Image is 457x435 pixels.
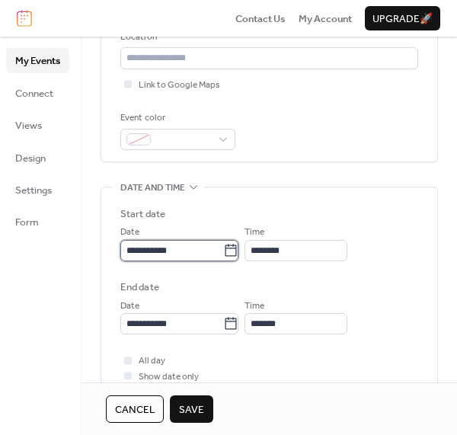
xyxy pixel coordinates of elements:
div: End date [120,280,159,295]
span: Show date only [139,369,199,385]
span: Date [120,299,139,314]
span: Cancel [115,402,155,417]
a: My Account [299,11,352,26]
span: My Account [299,11,352,27]
button: Cancel [106,395,164,423]
span: Upgrade 🚀 [372,11,433,27]
span: Settings [15,183,52,198]
button: Save [170,395,213,423]
span: Time [244,225,264,240]
span: Date [120,225,139,240]
span: Views [15,118,42,133]
button: Upgrade🚀 [365,6,440,30]
span: Connect [15,86,53,101]
span: Contact Us [235,11,286,27]
a: Form [6,210,69,234]
div: Start date [120,206,165,222]
a: Connect [6,81,69,105]
a: Settings [6,178,69,202]
span: All day [139,353,165,369]
a: Design [6,146,69,170]
a: Views [6,113,69,137]
a: Contact Us [235,11,286,26]
span: Time [244,299,264,314]
div: Event color [120,110,232,126]
span: Date and time [120,181,185,196]
div: Location [120,30,415,45]
a: My Events [6,48,69,72]
span: Form [15,215,39,230]
span: Design [15,151,46,166]
span: Link to Google Maps [139,78,220,93]
span: My Events [15,53,60,69]
span: Save [179,402,204,417]
img: logo [17,10,32,27]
